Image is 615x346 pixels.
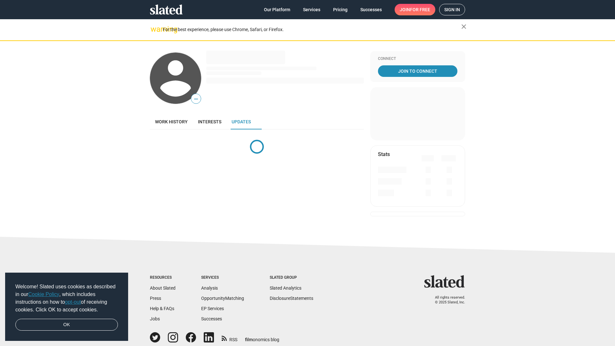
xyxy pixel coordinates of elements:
div: For the best experience, please use Chrome, Safari, or Firefox. [163,25,461,34]
a: dismiss cookie message [15,319,118,331]
a: Successes [201,316,222,321]
span: Successes [360,4,382,15]
span: Interests [198,119,221,124]
a: Work history [150,114,193,129]
span: Work history [155,119,188,124]
mat-icon: warning [151,25,158,33]
a: Cookie Policy [28,292,59,297]
span: Our Platform [264,4,290,15]
span: film [245,337,253,342]
mat-icon: close [460,23,468,30]
span: Updates [232,119,251,124]
p: All rights reserved. © 2025 Slated, Inc. [428,295,465,305]
a: Press [150,296,161,301]
span: Pricing [333,4,348,15]
span: for free [410,4,430,15]
a: Join To Connect [378,65,457,77]
mat-card-title: Stats [378,151,390,158]
a: Analysis [201,285,218,291]
a: Our Platform [259,4,295,15]
a: Sign in [439,4,465,15]
a: opt-out [65,299,81,305]
a: Help & FAQs [150,306,174,311]
div: Services [201,275,244,280]
a: RSS [222,333,237,343]
span: — [191,95,201,103]
span: Services [303,4,320,15]
a: Pricing [328,4,353,15]
a: About Slated [150,285,176,291]
span: Join [400,4,430,15]
a: Updates [226,114,256,129]
a: Services [298,4,325,15]
span: Welcome! Slated uses cookies as described in our , which includes instructions on how to of recei... [15,283,118,314]
span: Join To Connect [379,65,456,77]
a: Slated Analytics [270,285,301,291]
div: Resources [150,275,176,280]
a: Joinfor free [395,4,435,15]
a: EP Services [201,306,224,311]
a: OpportunityMatching [201,296,244,301]
div: cookieconsent [5,273,128,341]
a: filmonomics blog [245,332,279,343]
div: Connect [378,56,457,62]
a: Interests [193,114,226,129]
a: DisclosureStatements [270,296,313,301]
div: Slated Group [270,275,313,280]
a: Jobs [150,316,160,321]
span: Sign in [444,4,460,15]
a: Successes [355,4,387,15]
